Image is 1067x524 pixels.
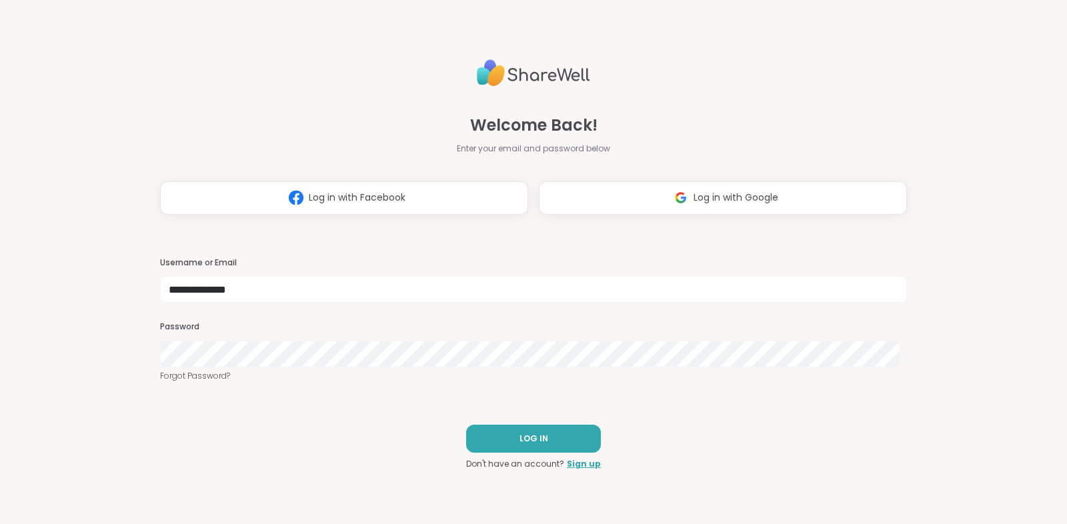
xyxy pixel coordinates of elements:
[539,181,907,215] button: Log in with Google
[283,185,309,210] img: ShareWell Logomark
[309,191,405,205] span: Log in with Facebook
[160,370,907,382] a: Forgot Password?
[470,113,598,137] span: Welcome Back!
[519,433,548,445] span: LOG IN
[160,321,907,333] h3: Password
[694,191,778,205] span: Log in with Google
[466,458,564,470] span: Don't have an account?
[567,458,601,470] a: Sign up
[668,185,694,210] img: ShareWell Logomark
[457,143,610,155] span: Enter your email and password below
[466,425,601,453] button: LOG IN
[160,257,907,269] h3: Username or Email
[477,54,590,92] img: ShareWell Logo
[160,181,528,215] button: Log in with Facebook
